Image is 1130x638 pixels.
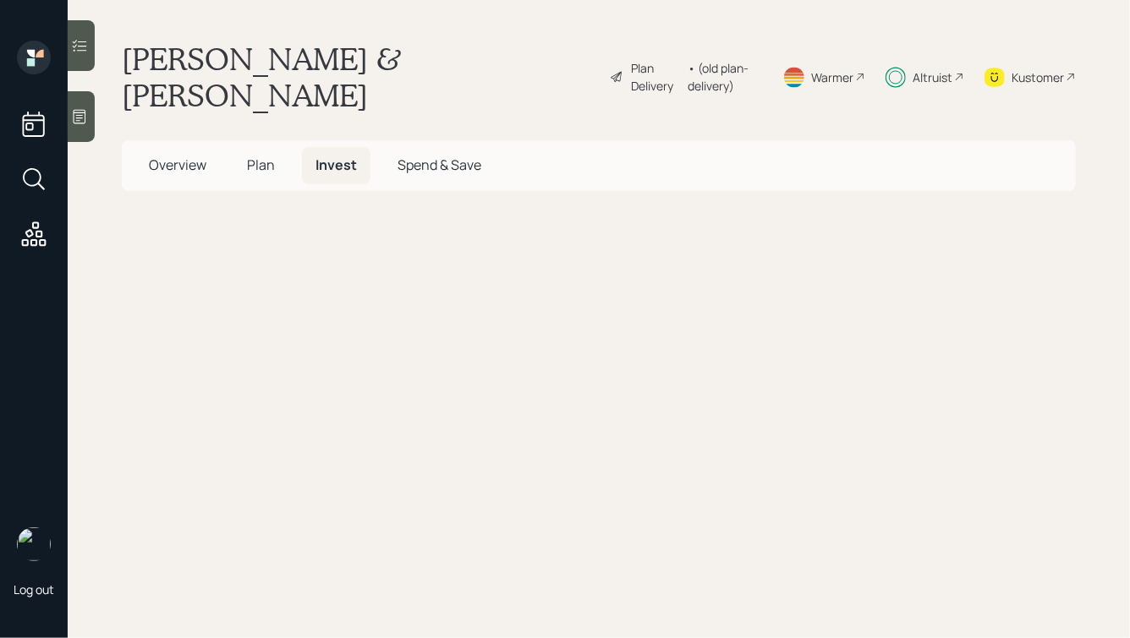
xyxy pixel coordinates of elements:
span: Overview [149,155,206,174]
div: Altruist [913,68,952,86]
h1: [PERSON_NAME] & [PERSON_NAME] [122,41,596,113]
div: Plan Delivery [631,59,679,95]
span: Invest [315,155,357,174]
div: Log out [14,581,54,597]
div: • (old plan-delivery) [688,59,762,95]
span: Spend & Save [398,155,481,174]
div: Warmer [811,68,853,86]
span: Plan [247,155,275,174]
img: hunter_neumayer.jpg [17,527,51,561]
div: Kustomer [1012,68,1064,86]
